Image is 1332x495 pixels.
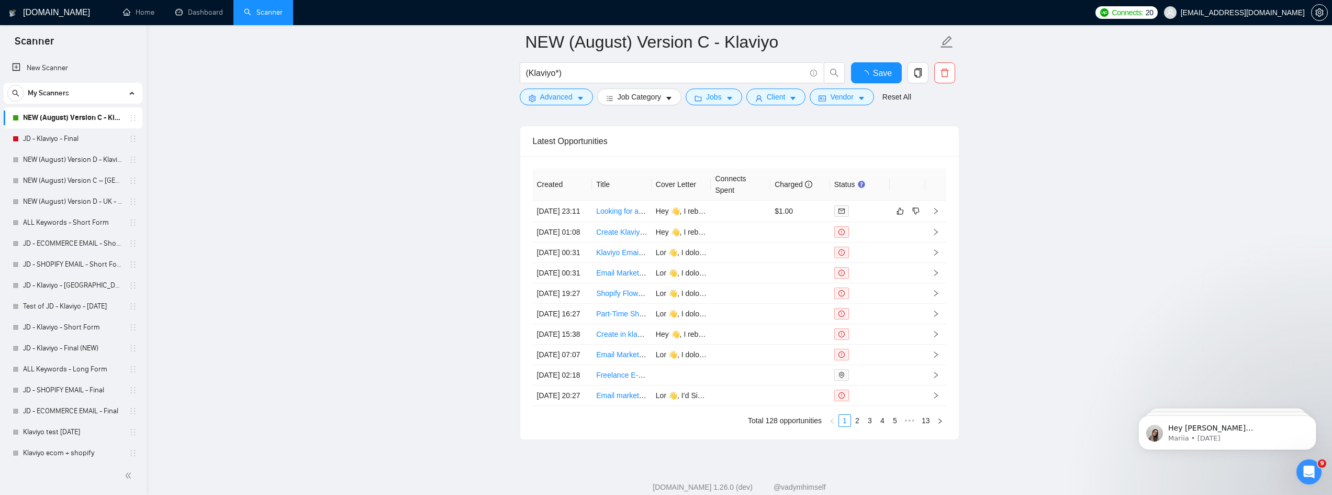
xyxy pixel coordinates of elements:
span: setting [1312,8,1327,17]
span: holder [129,428,137,436]
span: holder [129,218,137,227]
a: NEW (August) Version C – [GEOGRAPHIC_DATA] - Klaviyo [23,170,122,191]
li: 3 [864,414,876,427]
span: holder [129,449,137,457]
span: holder [129,135,137,143]
span: mail [838,208,845,214]
td: Create Klaviyo Flows For Shopify Website [592,222,652,243]
th: Cover Letter [652,169,711,201]
span: copy [908,68,928,78]
a: setting [1311,8,1328,17]
a: @vadymhimself [774,483,826,491]
li: 1 [838,414,851,427]
span: exclamation-circle [838,290,845,296]
a: 4 [877,415,888,426]
a: Create Klaviyo Flows For Shopify Website [596,228,733,236]
div: Tooltip anchor [857,180,866,189]
a: 13 [919,415,933,426]
button: barsJob Categorycaret-down [597,89,681,105]
span: delete [935,68,955,78]
li: Total 128 opportunities [748,414,822,427]
a: Reset All [882,91,911,103]
span: holder [129,114,137,122]
li: 4 [876,414,889,427]
span: Save [873,67,892,80]
span: Charged [775,180,812,189]
span: like [897,207,904,215]
span: Vendor [830,91,853,103]
a: 5 [889,415,901,426]
a: JD - Klaviyo - Final (NEW) [23,338,122,359]
span: exclamation-circle [838,311,845,317]
a: Shopify Flow / Klaviyo Segment Automation Expert [596,289,761,298]
span: exclamation-circle [838,392,845,399]
a: Looking for a Web Designer to bring our Welcome Flow Automated Emails to Life. [596,207,861,215]
span: right [932,228,939,236]
span: left [829,418,835,424]
input: Search Freelance Jobs... [526,67,805,80]
span: edit [940,35,954,49]
a: searchScanner [244,8,283,17]
a: New Scanner [12,58,134,79]
a: Klaviyo ecom + shopify [23,443,122,464]
a: Freelance E-Mail Marketing / CRM Manager (Deutsch) [596,371,773,379]
td: [DATE] 02:18 [533,365,592,386]
th: Status [830,169,890,201]
a: Email Marketing Specialist (Klaviyo) [596,350,713,359]
a: JD - SHOPIFY EMAIL - Short Form [23,254,122,275]
span: Client [767,91,786,103]
td: [DATE] 00:31 [533,243,592,263]
span: bars [606,94,613,102]
span: caret-down [789,94,797,102]
span: right [932,310,939,317]
span: right [932,351,939,358]
td: [DATE] 16:27 [533,304,592,324]
td: Create in klaviyo 2 email flow series cart abandonement and checkout abandonement [592,324,652,345]
a: Part-Time Shopify + Social Media Assistant Wanted [596,310,763,318]
span: user [1167,9,1174,16]
span: exclamation-circle [838,229,845,235]
a: NEW (August) Version D - Klaviyo [23,149,122,170]
span: right [932,371,939,379]
button: delete [934,62,955,83]
span: right [932,392,939,399]
a: [DOMAIN_NAME] 1.26.0 (dev) [653,483,753,491]
button: settingAdvancedcaret-down [520,89,593,105]
div: Latest Opportunities [533,126,946,156]
span: right [932,207,939,215]
a: Klaviyo Email Marketing Setup for Shopify Launch (Pre-Launch + Flows) [596,248,831,257]
span: double-left [125,470,135,481]
a: Test of JD - Klaviyo - [DATE] [23,296,122,317]
td: $1.00 [770,201,830,222]
span: info-circle [810,70,817,76]
button: Save [851,62,902,83]
a: Klaviyo test [DATE] [23,422,122,443]
span: caret-down [577,94,584,102]
a: 3 [864,415,876,426]
a: JD - ECOMMERCE EMAIL - Final [23,401,122,422]
td: Part-Time Shopify + Social Media Assistant Wanted [592,304,652,324]
span: right [932,331,939,338]
span: Job Category [618,91,661,103]
a: homeHome [123,8,154,17]
span: right [932,269,939,277]
th: Created [533,169,592,201]
td: [DATE] 23:11 [533,201,592,222]
button: userClientcaret-down [746,89,806,105]
a: dashboardDashboard [175,8,223,17]
span: environment [838,372,845,378]
td: Shopify Flow / Klaviyo Segment Automation Expert [592,283,652,304]
a: Email Marketing Specialist - Klaviyo [596,269,712,277]
td: [DATE] 01:08 [533,222,592,243]
span: holder [129,197,137,206]
span: holder [129,177,137,185]
button: setting [1311,4,1328,21]
a: 2 [852,415,863,426]
td: [DATE] 19:27 [533,283,592,304]
span: Scanner [6,34,62,56]
input: Scanner name... [525,29,938,55]
span: exclamation-circle [838,351,845,358]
